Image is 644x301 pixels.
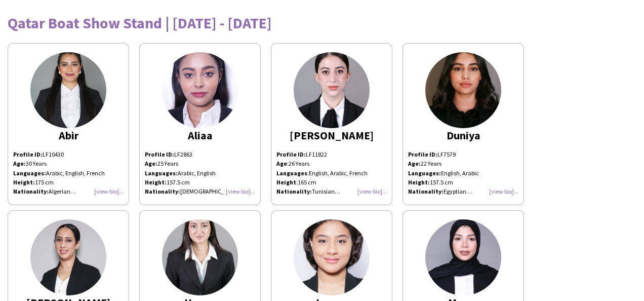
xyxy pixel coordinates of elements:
strong: Age: [145,160,157,167]
div: Qatar Boat Show Stand | [DATE] - [DATE] [8,15,636,30]
img: thumb-5b96b244-b851-4c83-a1a2-d1307e99b29f.jpg [162,219,238,295]
strong: Age: [13,160,26,167]
strong: Nationality: [276,187,312,195]
b: Age [276,160,287,167]
strong: Languages: [13,169,46,177]
b: Height [276,178,296,186]
b: Languages [276,169,307,177]
div: Abir [13,131,124,140]
strong: Profile ID: [408,150,437,158]
div: Duniya [408,131,518,140]
strong: Languages: [408,169,441,177]
p: 22 Years English, Arabic 157.5 cm Egyptian [408,159,518,196]
p: LF2863 [145,150,255,159]
strong: Age: [408,160,421,167]
span: : [276,178,298,186]
strong: Nationality: [408,187,444,195]
img: thumb-fc3e0976-9115-4af5-98af-bfaaaaa2f1cd.jpg [30,52,106,128]
strong: Height: [408,178,430,186]
img: thumb-35d2da39-8be6-4824-85cb-2cf367f06589.png [425,219,501,295]
strong: Height: [13,178,35,186]
strong: Profile ID: [276,150,306,158]
strong: Profile ID: [145,150,174,158]
strong: Height: [145,178,167,186]
div: Aliaa [145,131,255,140]
p: LF10430 [13,150,124,159]
strong: Profile ID: [13,150,43,158]
p: Tunisian [276,187,387,196]
p: 30 Years Arabic, English, French 175 cm Algerian [13,159,124,196]
p: 25 Years Arabic, English 157.5 cm [DEMOGRAPHIC_DATA] [145,159,255,196]
span: 165 cm [298,178,316,186]
p: LF11822 [276,150,387,168]
p: LF7579 [408,150,518,159]
strong: Nationality: [145,187,180,195]
img: thumb-e3c10a19-f364-457c-bf96-69d5c6b3dafc.jpg [294,52,370,128]
img: thumb-165579915162b17d6f24db5.jpg [162,52,238,128]
img: thumb-9b6fd660-ba35-4b88-a194-5e7aedc5b98e.png [30,219,106,295]
span: : [276,169,309,177]
img: thumb-3f5721cb-bd9a-49c1-bd8d-44c4a3b8636f.jpg [425,52,501,128]
div: [PERSON_NAME] [276,131,387,140]
strong: Languages: [145,169,178,177]
span: 26 Years [289,160,309,167]
span: English, Arabic, French [309,169,368,177]
strong: Nationality: [13,187,49,195]
span: : [276,160,289,167]
img: thumb-167457163963cfef7729a12.jpg [294,219,370,295]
